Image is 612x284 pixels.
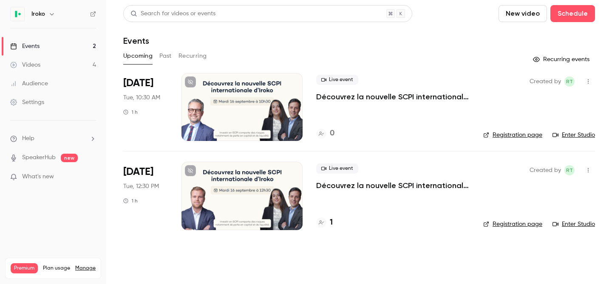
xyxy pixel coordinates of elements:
span: Tue, 12:30 PM [123,182,159,191]
div: Sep 16 Tue, 12:30 PM (Europe/Paris) [123,162,168,230]
a: Registration page [483,220,542,228]
h6: Iroko [31,10,45,18]
button: Recurring events [529,53,595,66]
span: RT [566,165,573,175]
div: Search for videos or events [130,9,215,18]
div: 1 h [123,197,138,204]
button: Upcoming [123,49,153,63]
span: RT [566,76,573,87]
span: Help [22,134,34,143]
a: Enter Studio [552,220,595,228]
span: Roxane Tranchard [564,165,575,175]
div: Audience [10,79,48,88]
span: Created by [530,165,561,175]
span: [DATE] [123,76,153,90]
a: 1 [316,217,333,228]
button: Past [159,49,172,63]
button: Schedule [550,5,595,22]
span: Live event [316,75,358,85]
span: [DATE] [123,165,153,179]
span: Plan usage [43,265,70,272]
div: Events [10,42,40,51]
span: Premium [11,263,38,273]
span: Created by [530,76,561,87]
h1: Events [123,36,149,46]
a: Registration page [483,131,542,139]
div: Settings [10,98,44,107]
span: Tue, 10:30 AM [123,93,160,102]
a: 0 [316,128,334,139]
div: 1 h [123,109,138,115]
a: SpeakerHub [22,153,56,162]
h4: 1 [330,217,333,228]
div: Sep 16 Tue, 10:30 AM (Europe/Paris) [123,73,168,141]
span: What's new [22,172,54,181]
a: Découvrez la nouvelle SCPI internationale signée [PERSON_NAME] [316,180,470,191]
h4: 0 [330,128,334,139]
span: Roxane Tranchard [564,76,575,87]
img: Iroko [11,7,24,21]
button: New video [499,5,547,22]
span: new [61,154,78,162]
iframe: Noticeable Trigger [86,173,96,181]
span: Live event [316,163,358,174]
a: Enter Studio [552,131,595,139]
button: Recurring [178,49,207,63]
a: Découvrez la nouvelle SCPI internationale signée [PERSON_NAME] (CGP) [316,92,470,102]
a: Manage [75,265,96,272]
li: help-dropdown-opener [10,134,96,143]
div: Videos [10,61,40,69]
